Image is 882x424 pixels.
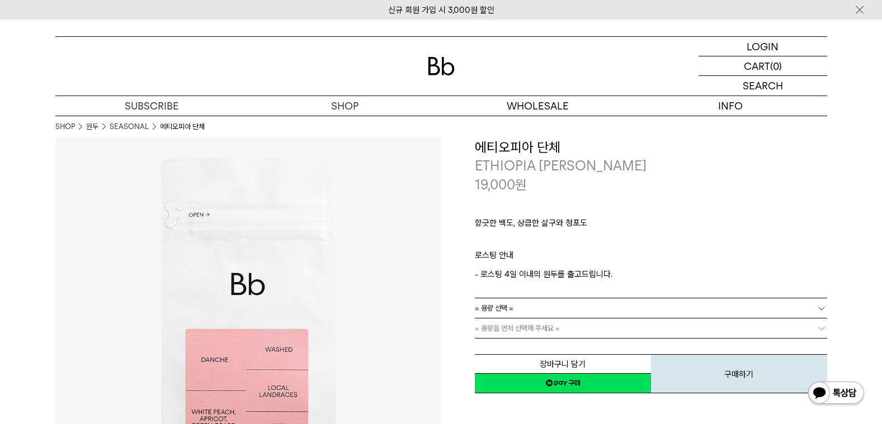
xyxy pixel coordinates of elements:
span: 원 [515,177,527,193]
p: ㅤ [475,235,827,249]
p: (0) [770,56,782,75]
a: 신규 회원 가입 시 3,000원 할인 [388,5,494,15]
p: INFO [634,96,827,116]
p: 19,000 [475,175,527,194]
p: WHOLESALE [441,96,634,116]
p: 향긋한 백도, 상큼한 살구와 청포도 [475,216,827,235]
span: = 용량을 먼저 선택해 주세요 = [475,318,560,338]
span: = 용량 선택 = [475,298,513,318]
a: CART (0) [699,56,827,76]
p: 로스팅 안내 [475,249,827,268]
a: SEASONAL [110,121,149,132]
p: CART [744,56,770,75]
a: LOGIN [699,37,827,56]
img: 로고 [428,57,455,75]
button: 구매하기 [651,354,827,393]
img: 카카오톡 채널 1:1 채팅 버튼 [807,380,865,407]
a: 원두 [86,121,98,132]
p: ETHIOPIA [PERSON_NAME] [475,156,827,175]
li: 에티오피아 단체 [160,121,205,132]
h3: 에티오피아 단체 [475,138,827,157]
a: 새창 [475,373,651,393]
p: LOGIN [747,37,779,56]
a: SUBSCRIBE [55,96,248,116]
p: SEARCH [743,76,783,96]
a: SHOP [248,96,441,116]
button: 장바구니 담기 [475,354,651,374]
p: - 로스팅 4일 이내의 원두를 출고드립니다. [475,268,827,281]
a: SHOP [55,121,75,132]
